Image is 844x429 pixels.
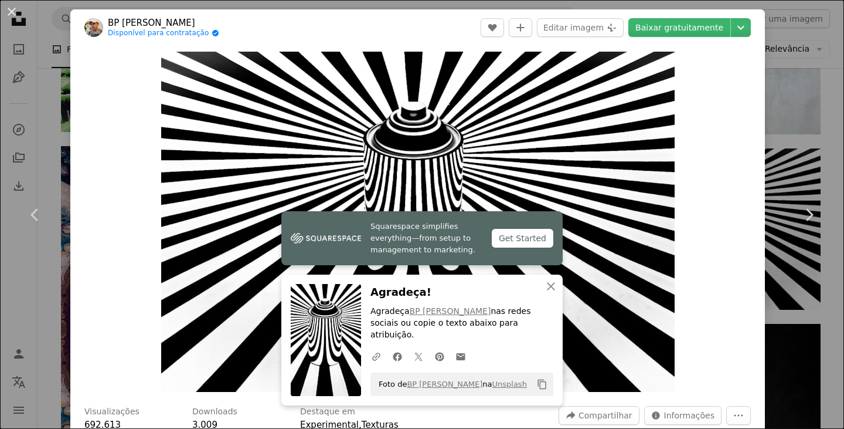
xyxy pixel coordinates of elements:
img: ilustração listrada em preto e branco [161,52,675,392]
button: Estatísticas desta imagem [644,406,722,425]
a: Compartilhar no Pinterest [429,344,450,368]
a: BP [PERSON_NAME] [108,17,219,29]
p: Agradeça nas redes sociais ou copie o texto abaixo para atribuição. [370,306,553,341]
a: Próximo [774,158,844,271]
a: Compartilhar no Twitter [408,344,429,368]
button: Curtir [481,18,504,37]
a: Baixar gratuitamente [628,18,730,37]
img: Ir para o perfil de BP Miller [84,18,103,37]
span: Informações [664,407,714,424]
h3: Destaque em [300,406,355,418]
span: Compartilhar [578,407,632,424]
button: Ampliar esta imagem [161,52,675,392]
span: Squarespace simplifies everything—from setup to management to marketing. [370,221,482,256]
button: Copiar para a área de transferência [532,374,552,394]
a: BP [PERSON_NAME] [407,380,482,389]
a: Unsplash [492,380,527,389]
button: Mais ações [726,406,751,425]
h3: Downloads [192,406,237,418]
a: Compartilhar por e-mail [450,344,471,368]
button: Editar imagem [537,18,624,37]
img: file-1747939142011-51e5cc87e3c9 [291,229,361,247]
button: Escolha o tamanho do download [731,18,751,37]
a: BP [PERSON_NAME] [410,306,491,316]
a: Squarespace simplifies everything—from setup to management to marketing.Get Started [281,211,563,265]
a: Disponível para contratação [108,29,219,38]
button: Adicionar à coleção [509,18,532,37]
h3: Agradeça! [370,284,553,301]
h3: Visualizações [84,406,139,418]
a: Compartilhar no Facebook [387,344,408,368]
span: Foto de na [373,375,527,394]
div: Get Started [492,229,553,248]
button: Compartilhar esta imagem [559,406,639,425]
